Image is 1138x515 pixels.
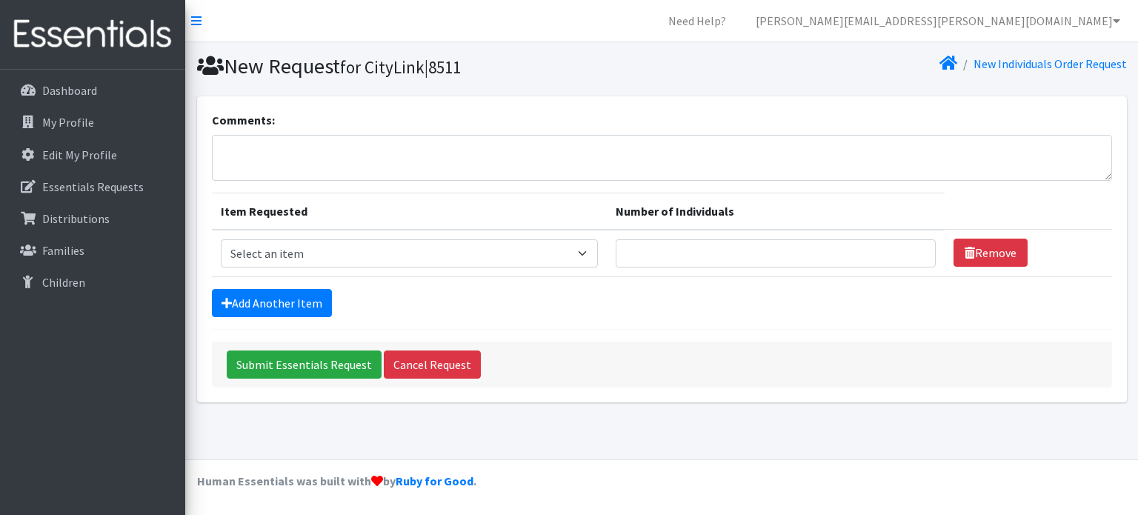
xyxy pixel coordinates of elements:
[212,111,275,129] label: Comments:
[744,6,1132,36] a: [PERSON_NAME][EMAIL_ADDRESS][PERSON_NAME][DOMAIN_NAME]
[396,474,473,488] a: Ruby for Good
[6,76,179,105] a: Dashboard
[42,115,94,130] p: My Profile
[6,107,179,137] a: My Profile
[656,6,738,36] a: Need Help?
[212,193,608,230] th: Item Requested
[197,53,656,79] h1: New Request
[42,211,110,226] p: Distributions
[227,350,382,379] input: Submit Essentials Request
[212,289,332,317] a: Add Another Item
[197,474,476,488] strong: Human Essentials was built with by .
[6,140,179,170] a: Edit My Profile
[340,56,461,78] small: for CityLink|8511
[6,10,179,59] img: HumanEssentials
[42,275,85,290] p: Children
[607,193,945,230] th: Number of Individuals
[42,147,117,162] p: Edit My Profile
[6,268,179,297] a: Children
[42,243,84,258] p: Families
[6,204,179,233] a: Distributions
[6,236,179,265] a: Families
[42,179,144,194] p: Essentials Requests
[954,239,1028,267] a: Remove
[384,350,481,379] a: Cancel Request
[974,56,1127,71] a: New Individuals Order Request
[42,83,97,98] p: Dashboard
[6,172,179,202] a: Essentials Requests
